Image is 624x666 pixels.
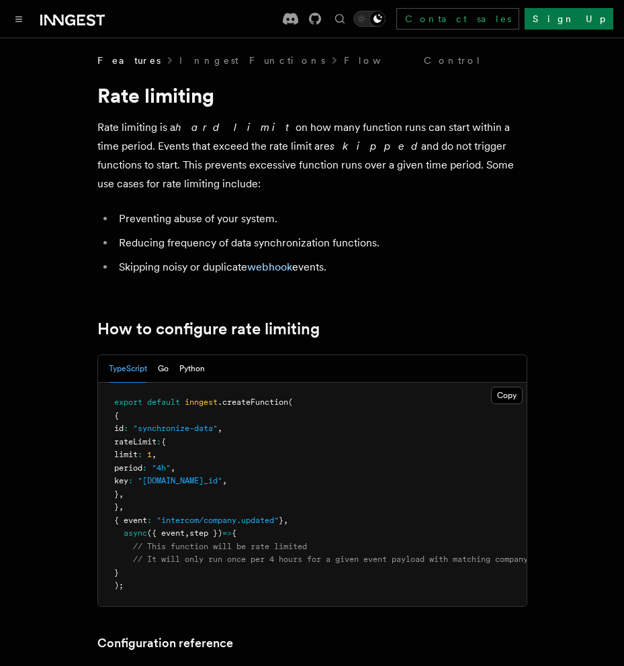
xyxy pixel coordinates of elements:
[124,528,147,538] span: async
[114,581,124,590] span: );
[161,437,166,446] span: {
[97,634,233,653] a: Configuration reference
[114,397,142,407] span: export
[332,11,348,27] button: Find something...
[344,54,482,67] a: Flow Control
[222,476,227,485] span: ,
[97,54,161,67] span: Features
[114,437,157,446] span: rateLimit
[222,528,232,538] span: =>
[288,397,293,407] span: (
[179,355,205,383] button: Python
[114,450,138,459] span: limit
[218,424,222,433] span: ,
[147,397,180,407] span: default
[147,450,152,459] span: 1
[115,209,527,228] li: Preventing abuse of your system.
[114,489,119,499] span: }
[218,397,288,407] span: .createFunction
[138,450,142,459] span: :
[114,424,124,433] span: id
[119,502,124,512] span: ,
[147,528,185,538] span: ({ event
[279,516,283,525] span: }
[97,320,320,338] a: How to configure rate limiting
[114,476,128,485] span: key
[185,397,218,407] span: inngest
[353,11,386,27] button: Toggle dark mode
[142,463,147,473] span: :
[133,542,307,551] span: // This function will be rate limited
[97,83,527,107] h1: Rate limiting
[124,424,128,433] span: :
[133,555,542,564] span: // It will only run once per 4 hours for a given event payload with matching company_id
[114,463,142,473] span: period
[147,516,152,525] span: :
[133,424,218,433] span: "synchronize-data"
[128,476,133,485] span: :
[247,260,292,273] a: webhook
[114,502,119,512] span: }
[232,528,236,538] span: {
[157,516,279,525] span: "intercom/company.updated"
[491,387,523,404] button: Copy
[114,411,119,420] span: {
[152,450,157,459] span: ,
[396,8,519,30] a: Contact sales
[152,463,171,473] span: "4h"
[115,258,527,277] li: Skipping noisy or duplicate events.
[158,355,169,383] button: Go
[11,11,27,27] button: Toggle navigation
[109,355,147,383] button: TypeScript
[189,528,222,538] span: step })
[114,568,119,577] span: }
[119,489,124,499] span: ,
[97,118,527,193] p: Rate limiting is a on how many function runs can start within a time period. Events that exceed t...
[330,140,421,152] em: skipped
[138,476,222,485] span: "[DOMAIN_NAME]_id"
[157,437,161,446] span: :
[283,516,288,525] span: ,
[171,463,175,473] span: ,
[115,234,527,252] li: Reducing frequency of data synchronization functions.
[185,528,189,538] span: ,
[179,54,325,67] a: Inngest Functions
[114,516,147,525] span: { event
[525,8,613,30] a: Sign Up
[175,121,296,134] em: hard limit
